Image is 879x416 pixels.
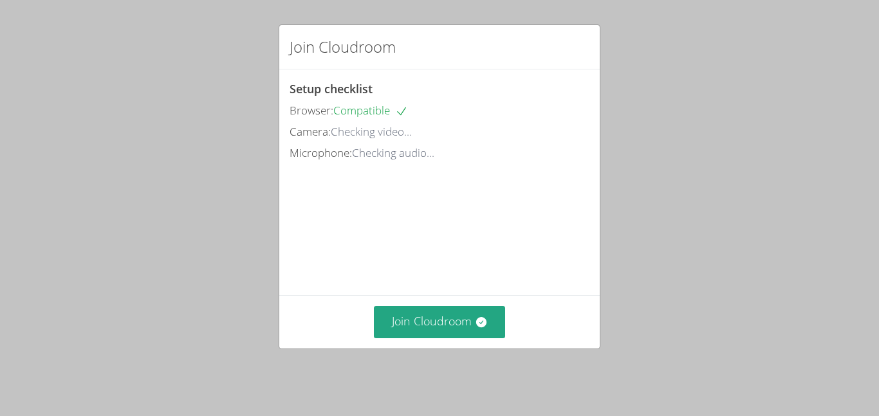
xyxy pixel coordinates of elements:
[333,103,408,118] span: Compatible
[290,35,396,59] h2: Join Cloudroom
[352,145,434,160] span: Checking audio...
[374,306,506,338] button: Join Cloudroom
[290,81,373,96] span: Setup checklist
[290,145,352,160] span: Microphone:
[331,124,412,139] span: Checking video...
[290,103,333,118] span: Browser:
[290,124,331,139] span: Camera:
